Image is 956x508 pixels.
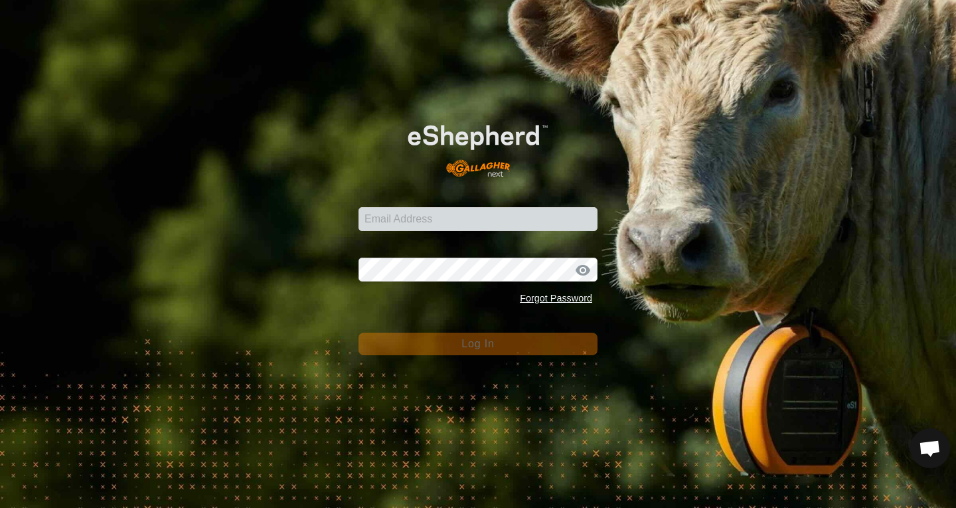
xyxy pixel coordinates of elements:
span: Log In [461,338,494,349]
input: Email Address [358,207,597,231]
img: E-shepherd Logo [382,105,574,187]
a: Forgot Password [520,293,592,303]
button: Log In [358,333,597,355]
div: Open chat [910,428,950,468]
